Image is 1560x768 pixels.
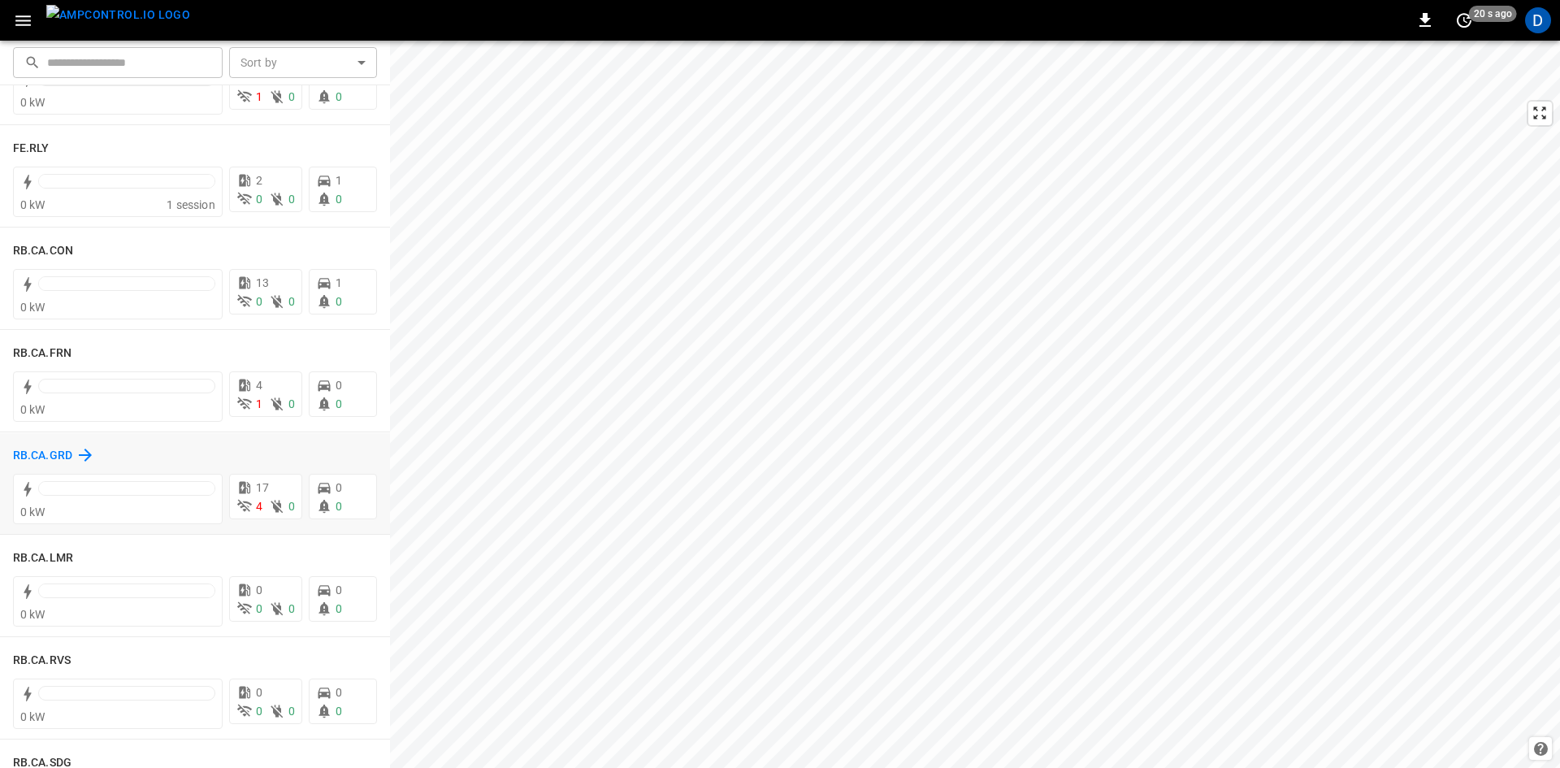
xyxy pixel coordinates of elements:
[336,90,342,103] span: 0
[46,5,190,25] img: ampcontrol.io logo
[20,301,45,314] span: 0 kW
[336,584,342,597] span: 0
[256,276,269,289] span: 13
[288,397,295,410] span: 0
[288,500,295,513] span: 0
[256,584,262,597] span: 0
[256,705,262,718] span: 0
[256,379,262,392] span: 4
[20,608,45,621] span: 0 kW
[13,345,71,362] h6: RB.CA.FRN
[256,193,262,206] span: 0
[167,198,214,211] span: 1 session
[336,602,342,615] span: 0
[336,379,342,392] span: 0
[288,90,295,103] span: 0
[336,193,342,206] span: 0
[1525,7,1551,33] div: profile-icon
[256,602,262,615] span: 0
[13,140,50,158] h6: FE.RLY
[256,174,262,187] span: 2
[20,505,45,519] span: 0 kW
[288,193,295,206] span: 0
[256,397,262,410] span: 1
[336,397,342,410] span: 0
[1451,7,1477,33] button: set refresh interval
[1469,6,1517,22] span: 20 s ago
[20,198,45,211] span: 0 kW
[13,652,71,670] h6: RB.CA.RVS
[13,242,73,260] h6: RB.CA.CON
[20,403,45,416] span: 0 kW
[256,500,262,513] span: 4
[256,686,262,699] span: 0
[20,96,45,109] span: 0 kW
[20,710,45,723] span: 0 kW
[288,705,295,718] span: 0
[336,705,342,718] span: 0
[336,295,342,308] span: 0
[13,549,73,567] h6: RB.CA.LMR
[336,481,342,494] span: 0
[256,481,269,494] span: 17
[256,90,262,103] span: 1
[336,686,342,699] span: 0
[288,295,295,308] span: 0
[256,295,262,308] span: 0
[336,174,342,187] span: 1
[288,602,295,615] span: 0
[13,447,72,465] h6: RB.CA.GRD
[390,41,1560,768] canvas: Map
[336,276,342,289] span: 1
[336,500,342,513] span: 0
